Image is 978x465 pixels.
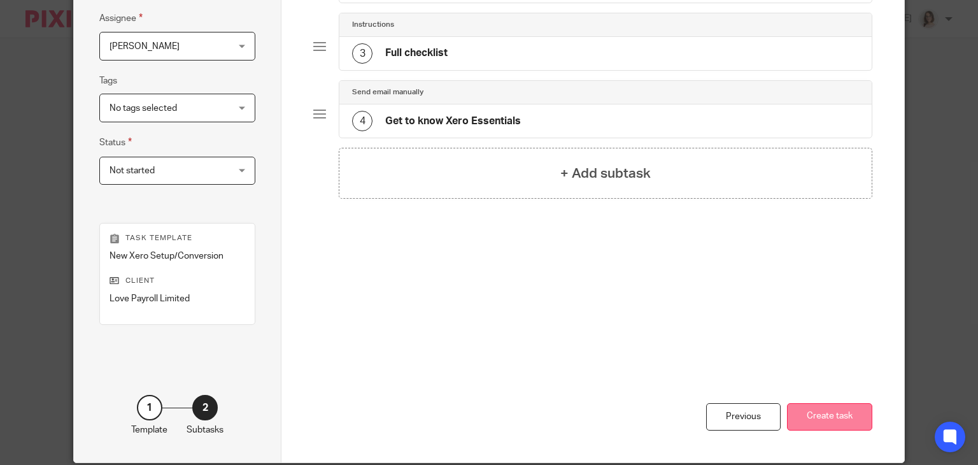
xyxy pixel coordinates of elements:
[110,250,245,262] p: New Xero Setup/Conversion
[192,395,218,420] div: 2
[352,20,394,30] h4: Instructions
[137,395,162,420] div: 1
[110,276,245,286] p: Client
[187,424,223,436] p: Subtasks
[787,403,872,431] button: Create task
[385,115,521,128] h4: Get to know Xero Essentials
[110,104,177,113] span: No tags selected
[706,403,781,431] div: Previous
[110,233,245,243] p: Task template
[110,166,155,175] span: Not started
[99,11,143,25] label: Assignee
[352,111,372,131] div: 4
[131,424,167,436] p: Template
[110,292,245,305] p: Love Payroll Limited
[560,164,651,183] h4: + Add subtask
[352,43,372,64] div: 3
[352,87,423,97] h4: Send email manually
[110,42,180,51] span: [PERSON_NAME]
[99,135,132,150] label: Status
[385,46,448,60] h4: Full checklist
[99,75,117,87] label: Tags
